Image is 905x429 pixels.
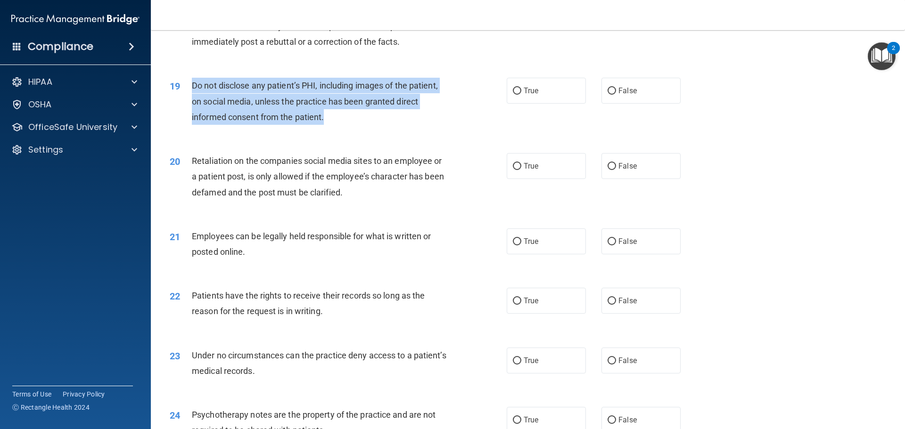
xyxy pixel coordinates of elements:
[524,296,538,305] span: True
[63,389,105,399] a: Privacy Policy
[28,99,52,110] p: OSHA
[513,357,521,364] input: True
[28,76,52,88] p: HIPAA
[170,350,180,362] span: 23
[524,86,538,95] span: True
[618,162,637,170] span: False
[892,48,895,60] div: 2
[513,298,521,305] input: True
[618,237,637,246] span: False
[618,415,637,424] span: False
[11,99,137,110] a: OSHA
[513,88,521,95] input: True
[618,356,637,365] span: False
[11,121,137,133] a: OfficeSafe University
[170,156,180,167] span: 20
[192,291,425,316] span: Patients have the rights to receive their records so long as the reason for the request is in wri...
[11,76,137,88] a: HIPAA
[524,237,538,246] span: True
[513,163,521,170] input: True
[170,81,180,92] span: 19
[608,417,616,424] input: False
[608,88,616,95] input: False
[28,40,93,53] h4: Compliance
[868,42,896,70] button: Open Resource Center, 2 new notifications
[170,231,180,243] span: 21
[513,417,521,424] input: True
[192,81,438,121] span: Do not disclose any patient’s PHI, including images of the patient, on social media, unless the p...
[12,389,51,399] a: Terms of Use
[12,403,90,412] span: Ⓒ Rectangle Health 2024
[524,162,538,170] span: True
[28,121,117,133] p: OfficeSafe University
[170,291,180,302] span: 22
[28,144,63,155] p: Settings
[608,238,616,245] input: False
[192,231,431,257] span: Employees can be legally held responsible for what is written or posted online.
[192,350,446,376] span: Under no circumstances can the practice deny access to a patient’s medical records.
[11,144,137,155] a: Settings
[608,357,616,364] input: False
[524,356,538,365] span: True
[192,156,444,197] span: Retaliation on the companies social media sites to an employee or a patient post, is only allowed...
[513,238,521,245] input: True
[524,415,538,424] span: True
[608,163,616,170] input: False
[618,296,637,305] span: False
[11,10,140,29] img: PMB logo
[170,410,180,421] span: 24
[608,298,616,305] input: False
[618,86,637,95] span: False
